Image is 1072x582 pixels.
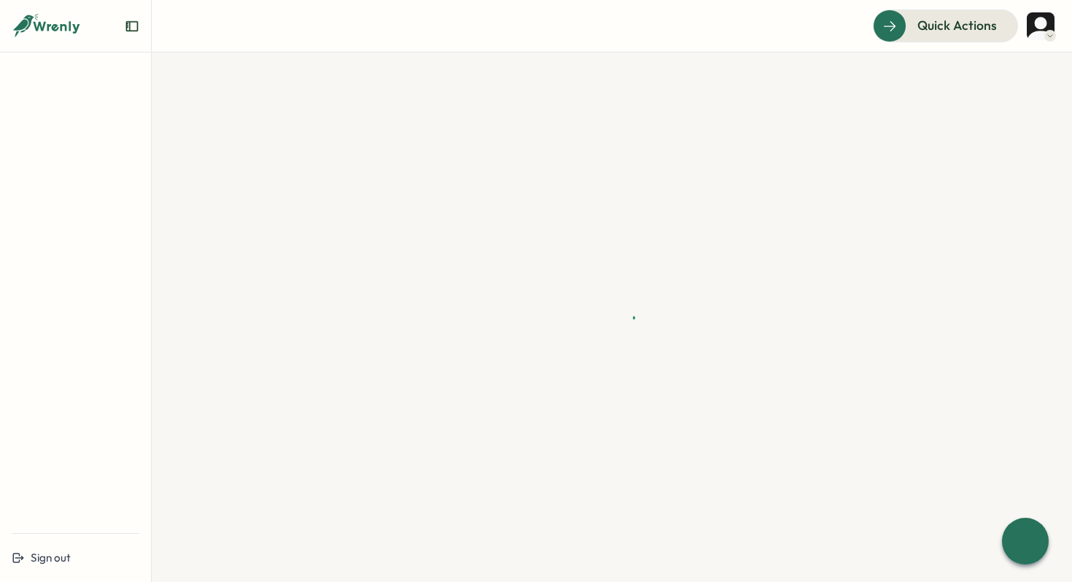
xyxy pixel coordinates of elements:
button: Quick Actions [873,9,1018,42]
span: Sign out [31,551,71,564]
span: Quick Actions [917,16,997,35]
button: Expand sidebar [125,19,139,34]
img: Andrey Rodriguez [1027,12,1054,40]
